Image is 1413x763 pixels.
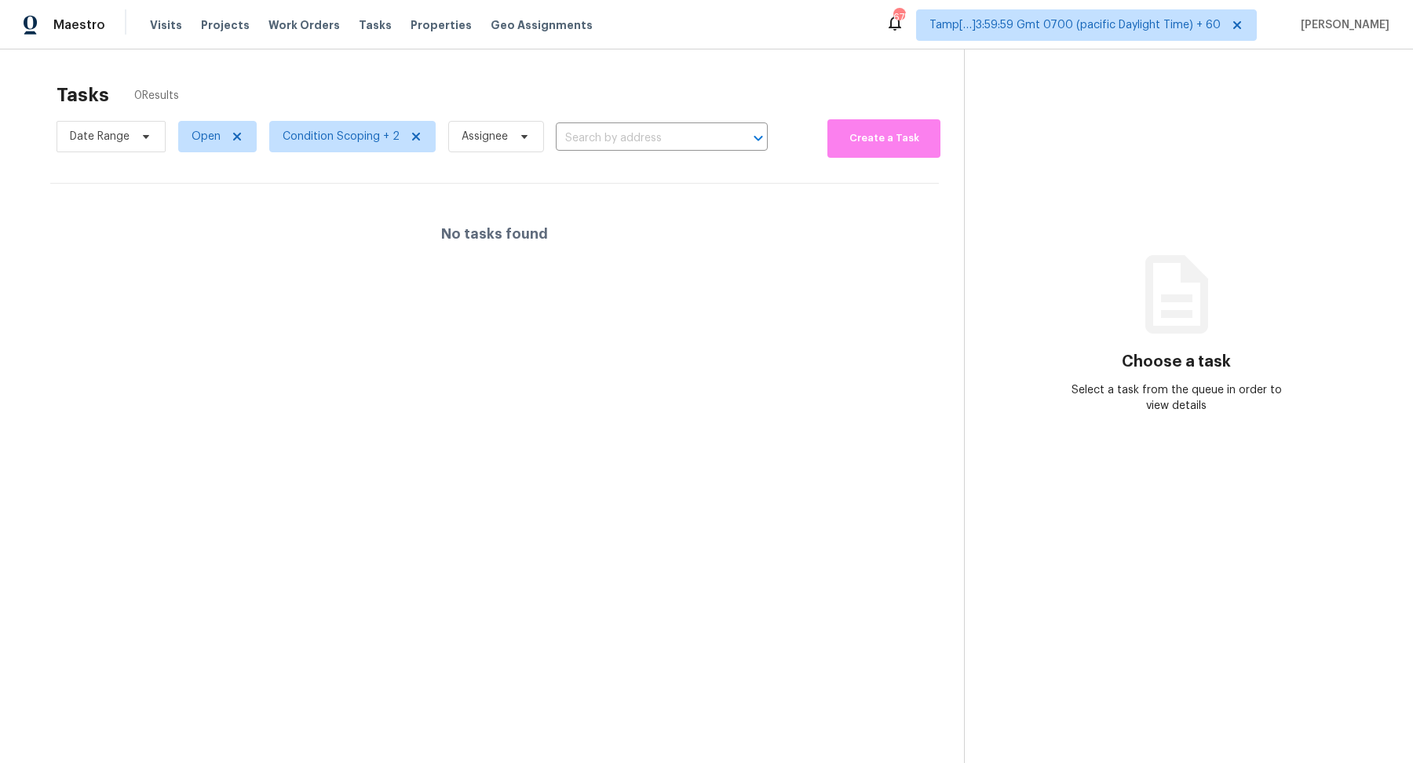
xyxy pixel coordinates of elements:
h2: Tasks [57,87,109,103]
span: Tamp[…]3:59:59 Gmt 0700 (pacific Daylight Time) + 60 [929,17,1221,33]
div: Select a task from the queue in order to view details [1071,382,1283,414]
span: Date Range [70,129,130,144]
span: Geo Assignments [491,17,593,33]
span: Tasks [359,20,392,31]
span: Properties [411,17,472,33]
span: Open [192,129,221,144]
button: Open [747,127,769,149]
span: [PERSON_NAME] [1294,17,1389,33]
span: Condition Scoping + 2 [283,129,400,144]
h3: Choose a task [1122,354,1231,370]
span: Work Orders [268,17,340,33]
span: Assignee [462,129,508,144]
span: Visits [150,17,182,33]
button: Create a Task [827,119,940,158]
h4: No tasks found [441,226,548,242]
div: 675 [893,9,904,25]
span: Maestro [53,17,105,33]
input: Search by address [556,126,724,151]
span: 0 Results [134,88,179,104]
span: Projects [201,17,250,33]
span: Create a Task [835,130,933,148]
